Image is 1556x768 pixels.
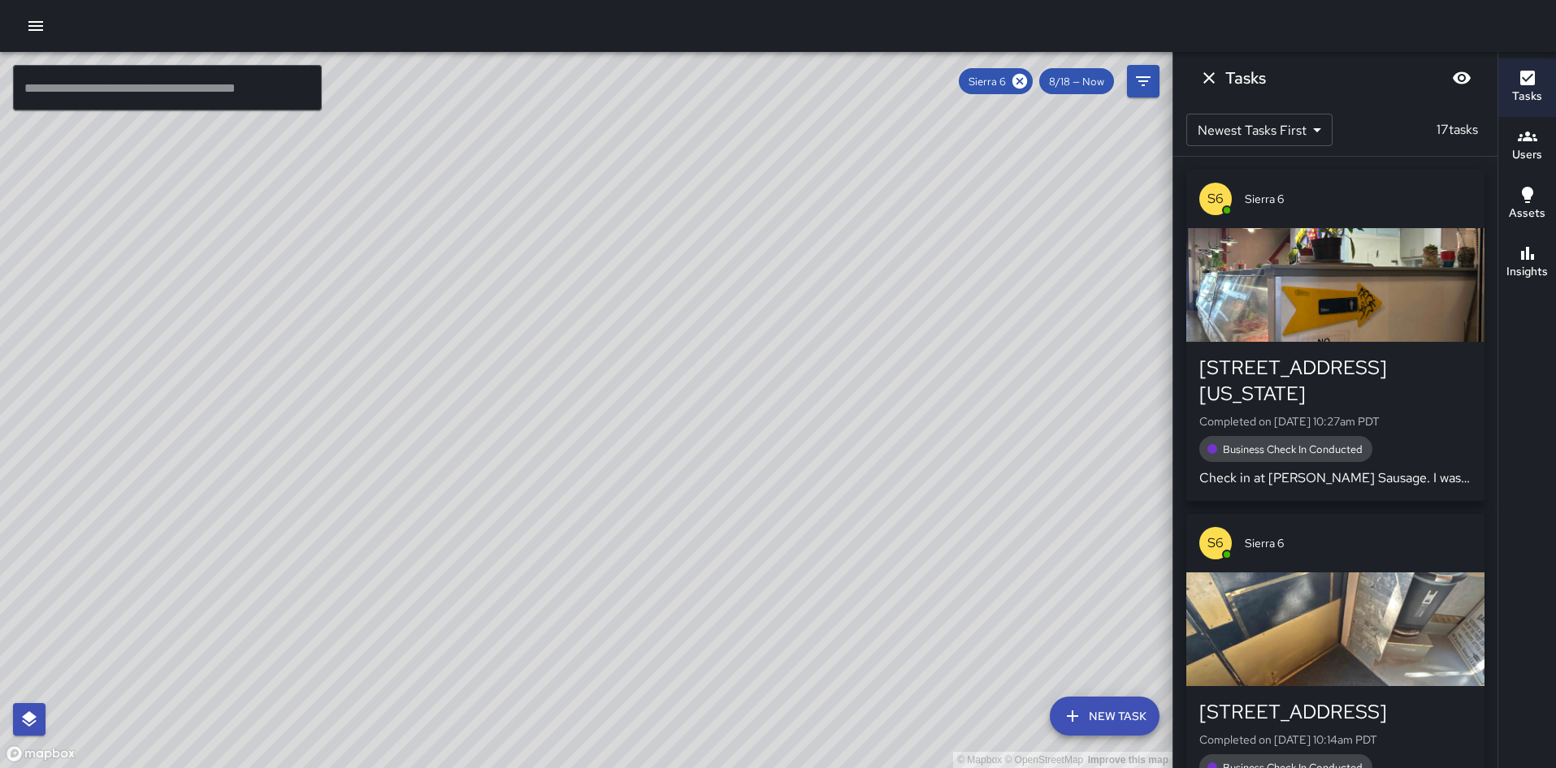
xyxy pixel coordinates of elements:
[1186,170,1484,501] button: S6Sierra 6[STREET_ADDRESS][US_STATE]Completed on [DATE] 10:27am PDTBusiness Check In ConductedChe...
[1039,75,1114,88] span: 8/18 — Now
[1498,234,1556,292] button: Insights
[1498,175,1556,234] button: Assets
[1199,413,1471,429] p: Completed on [DATE] 10:27am PDT
[959,75,1016,88] span: Sierra 6
[1430,120,1484,140] p: 17 tasks
[1207,189,1224,209] p: S6
[1050,697,1159,736] button: New Task
[1225,65,1266,91] h6: Tasks
[1245,191,1471,207] span: Sierra 6
[959,68,1033,94] div: Sierra 6
[1186,114,1333,146] div: Newest Tasks First
[1245,535,1471,551] span: Sierra 6
[1498,58,1556,117] button: Tasks
[1509,205,1545,222] h6: Assets
[1512,88,1542,106] h6: Tasks
[1199,468,1471,488] p: Check in at [PERSON_NAME] Sausage. I was advised that everything is going well. Code 4
[1506,263,1548,281] h6: Insights
[1213,442,1372,456] span: Business Check In Conducted
[1199,355,1471,407] div: [STREET_ADDRESS][US_STATE]
[1512,146,1542,164] h6: Users
[1199,699,1471,725] div: [STREET_ADDRESS]
[1445,62,1478,94] button: Blur
[1193,62,1225,94] button: Dismiss
[1207,533,1224,553] p: S6
[1127,65,1159,97] button: Filters
[1498,117,1556,175] button: Users
[1199,731,1471,748] p: Completed on [DATE] 10:14am PDT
